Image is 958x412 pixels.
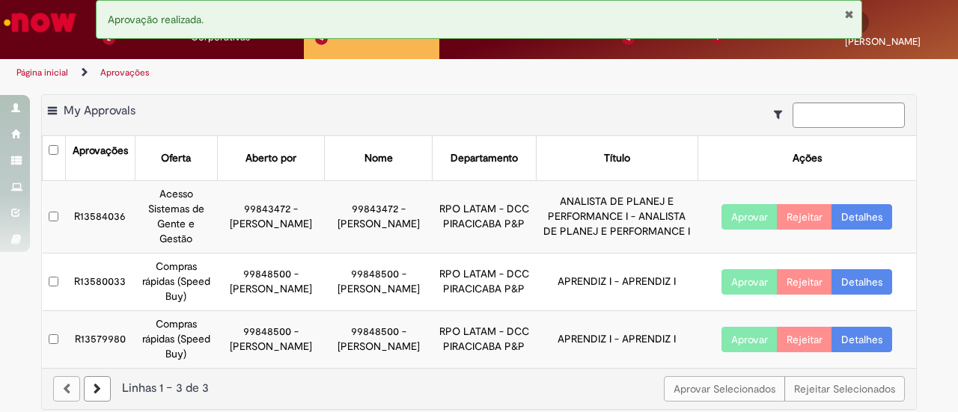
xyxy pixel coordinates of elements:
td: 99843472 - [PERSON_NAME] [217,181,325,253]
span: Aprovação realizada. [108,13,204,26]
a: Detalhes [832,204,892,230]
td: RPO LATAM - DCC PIRACICABA P&P [432,253,536,311]
div: Aprovações [73,144,128,159]
td: R13580033 [65,253,135,311]
td: 99848500 - [PERSON_NAME] [217,253,325,311]
ul: Trilhas de página [11,59,627,87]
td: RPO LATAM - DCC PIRACICABA P&P [432,181,536,253]
td: Compras rápidas (Speed Buy) [135,311,217,368]
span: [PERSON_NAME] [845,35,921,48]
th: Aprovações [65,136,135,180]
td: 99843472 - [PERSON_NAME] [325,181,433,253]
td: 99848500 - [PERSON_NAME] [217,311,325,368]
td: R13579980 [65,311,135,368]
button: Rejeitar [777,327,832,352]
button: Aprovar [721,269,778,295]
div: Oferta [161,151,191,166]
td: RPO LATAM - DCC PIRACICABA P&P [432,311,536,368]
td: Acesso Sistemas de Gente e Gestão [135,181,217,253]
td: R13584036 [65,181,135,253]
a: Detalhes [832,327,892,352]
button: Fechar Notificação [844,8,854,20]
a: Aprovações [100,67,150,79]
i: Mostrar filtros para: Suas Solicitações [774,109,790,120]
td: APRENDIZ I - APRENDIZ I [537,311,698,368]
button: Aprovar [721,327,778,352]
div: Ações [793,151,822,166]
button: Aprovar [721,204,778,230]
button: Rejeitar [777,269,832,295]
img: ServiceNow [1,7,79,37]
div: Título [604,151,630,166]
td: Compras rápidas (Speed Buy) [135,253,217,311]
div: Aberto por [245,151,296,166]
td: 99848500 - [PERSON_NAME] [325,253,433,311]
a: Detalhes [832,269,892,295]
td: APRENDIZ I - APRENDIZ I [537,253,698,311]
td: ANALISTA DE PLANEJ E PERFORMANCE I - ANALISTA DE PLANEJ E PERFORMANCE I [537,181,698,253]
button: Rejeitar [777,204,832,230]
div: Departamento [451,151,518,166]
td: 99848500 - [PERSON_NAME] [325,311,433,368]
div: Nome [364,151,393,166]
span: My Approvals [64,103,135,118]
a: Página inicial [16,67,68,79]
div: Linhas 1 − 3 de 3 [53,380,905,397]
